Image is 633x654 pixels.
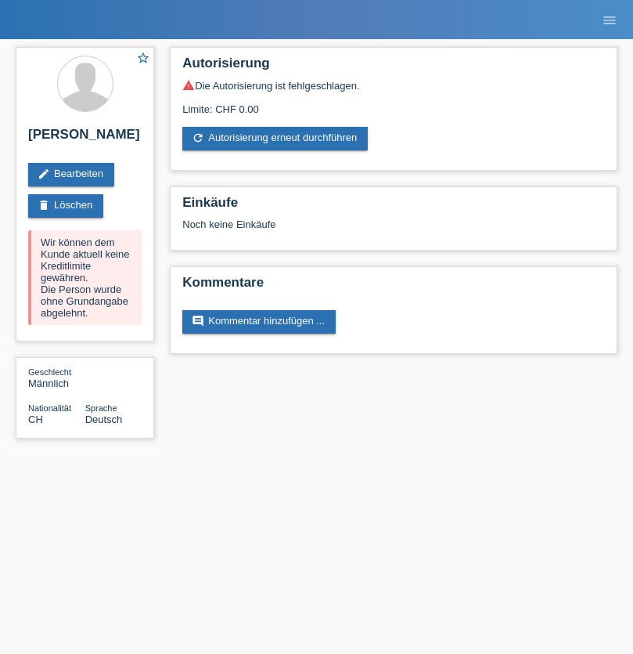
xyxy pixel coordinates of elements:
h2: Autorisierung [182,56,605,79]
i: edit [38,168,50,180]
h2: Kommentare [182,275,605,298]
a: commentKommentar hinzufügen ... [182,310,336,334]
i: refresh [192,132,204,144]
div: Die Autorisierung ist fehlgeschlagen. [182,79,605,92]
div: Noch keine Einkäufe [182,219,605,242]
div: Wir können dem Kunde aktuell keine Kreditlimite gewähren. Die Person wurde ohne Grundangabe abgel... [28,230,142,325]
h2: [PERSON_NAME] [28,127,142,150]
h2: Einkäufe [182,195,605,219]
span: Geschlecht [28,367,71,377]
div: Limite: CHF 0.00 [182,92,605,115]
a: star_border [136,51,150,67]
a: deleteLöschen [28,194,103,218]
a: refreshAutorisierung erneut durchführen [182,127,368,150]
span: Nationalität [28,403,71,413]
span: Schweiz [28,414,43,425]
div: Männlich [28,366,85,389]
span: Sprache [85,403,117,413]
span: Deutsch [85,414,123,425]
i: delete [38,199,50,211]
a: editBearbeiten [28,163,114,186]
a: menu [594,15,625,24]
i: warning [182,79,195,92]
i: comment [192,315,204,327]
i: menu [602,13,617,28]
i: star_border [136,51,150,65]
